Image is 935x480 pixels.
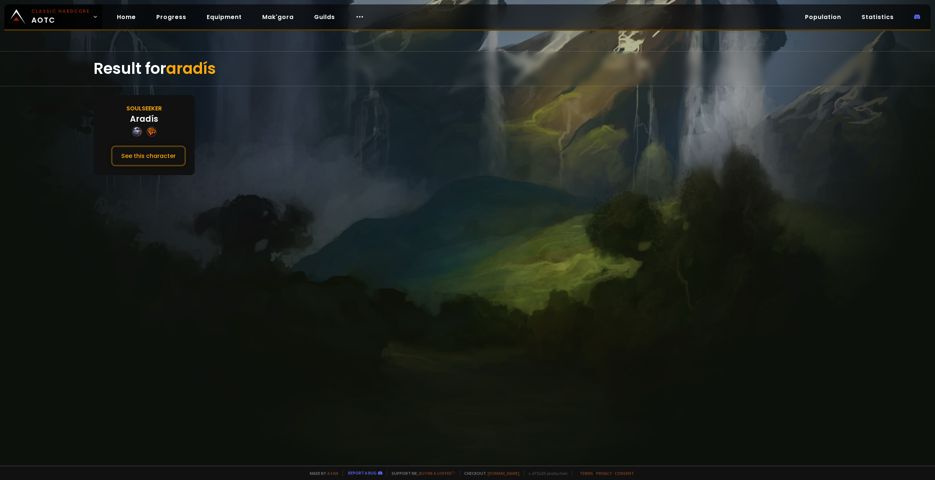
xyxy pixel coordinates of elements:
[111,145,186,166] button: See this character
[31,8,90,15] small: Classic Hardcore
[166,58,216,79] span: aradís
[488,470,519,476] a: [DOMAIN_NAME]
[799,10,847,24] a: Population
[856,10,900,24] a: Statistics
[150,10,192,24] a: Progress
[387,470,455,476] span: Support me,
[348,470,377,476] a: Report a bug
[615,470,634,476] a: Consent
[201,10,248,24] a: Equipment
[93,52,841,86] div: Result for
[256,10,299,24] a: Mak'gora
[308,10,341,24] a: Guilds
[327,470,338,476] a: a fan
[459,470,519,476] span: Checkout
[580,470,593,476] a: Terms
[31,8,90,26] span: AOTC
[4,4,102,29] a: Classic HardcoreAOTC
[596,470,612,476] a: Privacy
[305,470,338,476] span: Made by
[419,470,455,476] a: Buy me a coffee
[126,104,162,113] div: Soulseeker
[130,113,158,125] div: Aradís
[524,470,568,476] span: v. d752d5 - production
[111,10,142,24] a: Home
